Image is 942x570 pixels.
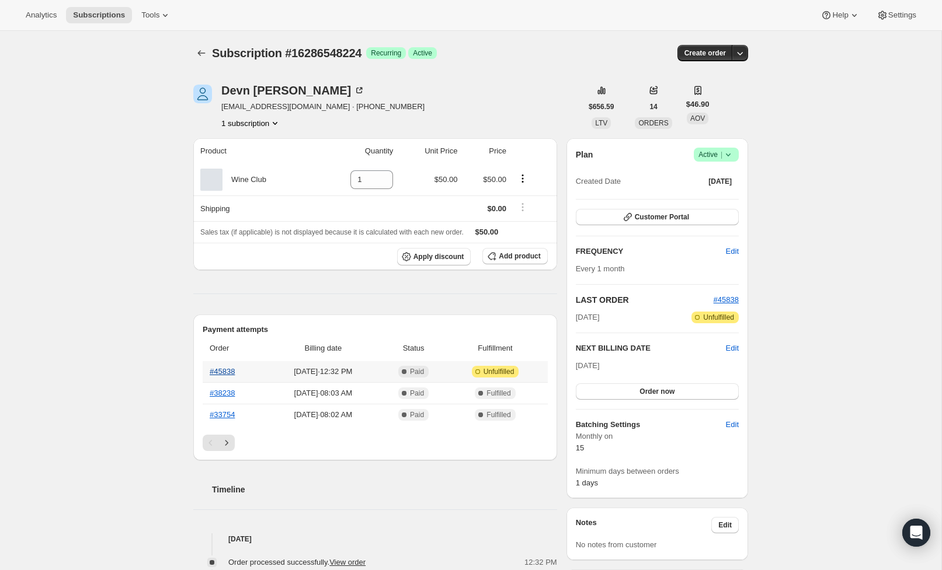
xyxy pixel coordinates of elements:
[711,517,739,533] button: Edit
[410,389,424,398] span: Paid
[719,242,746,261] button: Edit
[595,119,607,127] span: LTV
[212,484,557,495] h2: Timeline
[73,11,125,20] span: Subscriptions
[576,312,600,323] span: [DATE]
[576,209,739,225] button: Customer Portal
[642,99,664,115] button: 14
[203,435,548,451] nav: Pagination
[210,389,235,397] a: #38238
[714,294,739,306] button: #45838
[703,313,734,322] span: Unfulfilled
[486,389,510,398] span: Fulfilled
[576,294,714,306] h2: LAST ORDER
[576,246,726,257] h2: FREQUENCY
[193,138,317,164] th: Product
[576,361,600,370] span: [DATE]
[19,7,64,23] button: Analytics
[269,409,377,421] span: [DATE] · 08:02 AM
[589,102,614,111] span: $656.59
[193,85,212,103] span: Devn Willey
[221,117,281,129] button: Product actions
[513,172,532,185] button: Product actions
[499,251,540,261] span: Add product
[317,138,397,164] th: Quantity
[719,415,746,434] button: Edit
[582,99,621,115] button: $656.59
[410,410,424,419] span: Paid
[686,99,710,110] span: $46.90
[269,342,377,354] span: Billing date
[210,367,235,376] a: #45838
[576,466,739,477] span: Minimum days between orders
[576,517,712,533] h3: Notes
[870,7,923,23] button: Settings
[576,264,625,273] span: Every 1 month
[726,246,739,257] span: Edit
[269,366,377,377] span: [DATE] · 12:32 PM
[329,558,366,566] a: View order
[26,11,57,20] span: Analytics
[684,48,726,58] span: Create order
[223,174,266,186] div: Wine Club
[576,431,739,442] span: Monthly on
[576,383,739,400] button: Order now
[413,252,464,261] span: Apply discount
[708,177,732,186] span: [DATE]
[524,557,557,568] span: 12:32 PM
[134,7,178,23] button: Tools
[576,419,726,431] h6: Batching Settings
[193,533,557,545] h4: [DATE]
[649,102,657,111] span: 14
[221,101,425,113] span: [EMAIL_ADDRESS][DOMAIN_NAME] · [PHONE_NUMBER]
[371,48,401,58] span: Recurring
[718,520,732,530] span: Edit
[726,342,739,354] button: Edit
[193,45,210,61] button: Subscriptions
[486,410,510,419] span: Fulfilled
[726,419,739,431] span: Edit
[228,558,366,566] span: Order processed successfully.
[384,342,443,354] span: Status
[576,342,726,354] h2: NEXT BILLING DATE
[714,295,739,304] a: #45838
[203,324,548,335] h2: Payment attempts
[638,119,668,127] span: ORDERS
[410,367,424,376] span: Paid
[513,201,532,214] button: Shipping actions
[639,387,675,396] span: Order now
[397,248,471,265] button: Apply discount
[484,367,515,376] span: Unfulfilled
[690,114,705,123] span: AOV
[576,149,593,160] h2: Plan
[203,335,266,361] th: Order
[221,85,365,96] div: Devn [PERSON_NAME]
[212,47,361,60] span: Subscription #16286548224
[450,342,540,354] span: Fulfillment
[902,519,930,547] div: Open Intercom Messenger
[701,173,739,190] button: [DATE]
[210,410,235,419] a: #33754
[434,175,458,184] span: $50.00
[721,150,722,159] span: |
[193,195,317,221] th: Shipping
[576,443,584,452] span: 15
[832,11,848,20] span: Help
[487,204,506,213] span: $0.00
[66,7,132,23] button: Subscriptions
[397,138,461,164] th: Unit Price
[269,387,377,399] span: [DATE] · 08:03 AM
[141,11,159,20] span: Tools
[635,212,689,222] span: Customer Portal
[576,176,621,187] span: Created Date
[482,248,547,264] button: Add product
[218,435,235,451] button: Next
[698,149,734,160] span: Active
[576,478,598,487] span: 1 days
[475,228,499,236] span: $50.00
[483,175,506,184] span: $50.00
[461,138,510,164] th: Price
[677,45,733,61] button: Create order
